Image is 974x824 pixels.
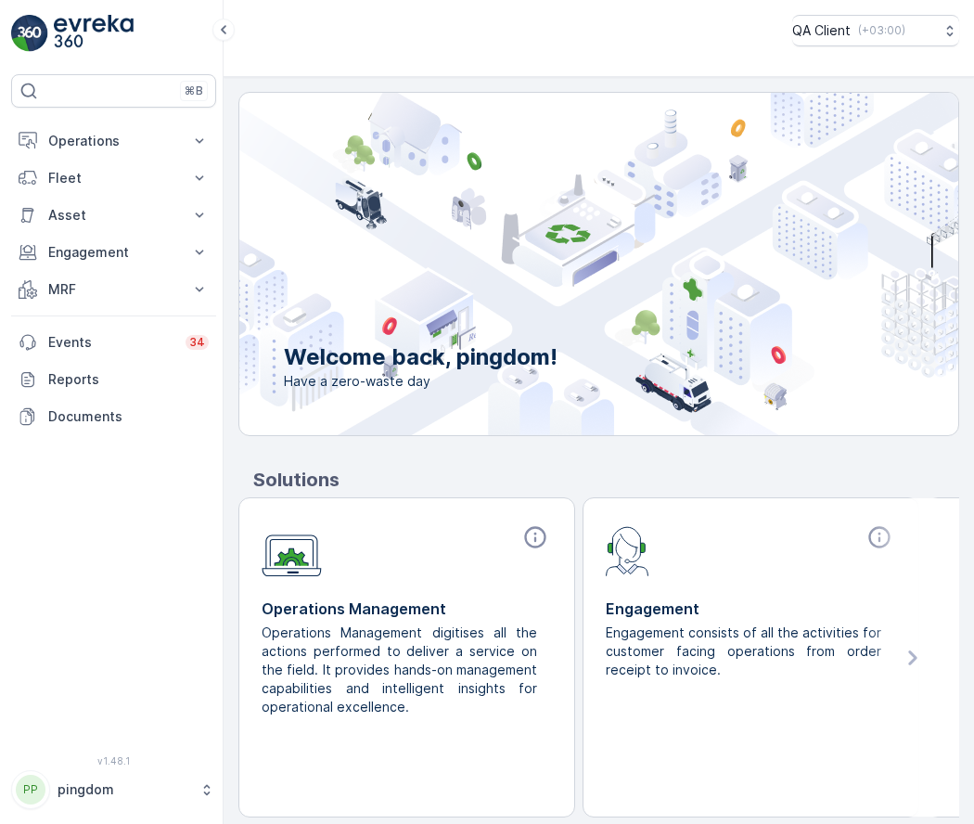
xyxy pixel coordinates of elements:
[48,132,179,150] p: Operations
[11,234,216,271] button: Engagement
[11,197,216,234] button: Asset
[262,624,537,716] p: Operations Management digitises all the actions performed to deliver a service on the field. It p...
[11,755,216,766] span: v 1.48.1
[606,524,649,576] img: module-icon
[792,15,959,46] button: QA Client(+03:00)
[262,598,552,620] p: Operations Management
[606,598,896,620] p: Engagement
[262,524,322,577] img: module-icon
[11,160,216,197] button: Fleet
[11,361,216,398] a: Reports
[48,169,179,187] p: Fleet
[58,780,190,799] p: pingdom
[11,398,216,435] a: Documents
[48,370,209,389] p: Reports
[792,21,851,40] p: QA Client
[48,243,179,262] p: Engagement
[11,271,216,308] button: MRF
[48,280,179,299] p: MRF
[185,84,203,98] p: ⌘B
[284,372,557,391] span: Have a zero-waste day
[48,407,209,426] p: Documents
[156,93,958,435] img: city illustration
[48,333,174,352] p: Events
[606,624,881,679] p: Engagement consists of all the activities for customer facing operations from order receipt to in...
[284,342,557,372] p: Welcome back, pingdom!
[16,775,45,805] div: PP
[11,770,216,809] button: PPpingdom
[11,324,216,361] a: Events34
[858,23,905,38] p: ( +03:00 )
[11,122,216,160] button: Operations
[253,466,959,494] p: Solutions
[189,335,205,350] p: 34
[11,15,48,52] img: logo
[48,206,179,225] p: Asset
[54,15,134,52] img: logo_light-DOdMpM7g.png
